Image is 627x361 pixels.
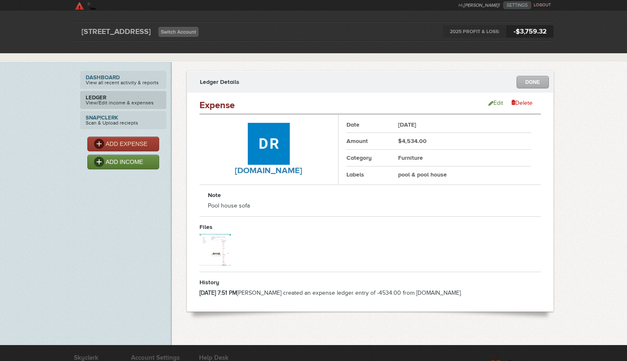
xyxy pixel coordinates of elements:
[87,137,159,151] a: ADD EXPENSE
[80,91,166,109] a: LedgerView/Edit income & expenses
[86,95,161,100] strong: Ledger
[200,78,239,86] h3: Ledger Details
[208,191,338,199] h3: Note
[517,76,549,88] a: DONE
[458,1,503,9] li: Hi,
[199,290,237,296] strong: [DATE] 7:51 PM
[208,202,338,210] p: Pool house sofa
[398,171,447,178] strong: pool & pool house
[398,138,427,144] strong: $4,534.00
[80,71,166,89] a: DashboardView all recent activity & reports
[199,223,338,231] h3: Files
[74,1,154,10] a: SkyClerk
[464,3,500,8] strong: [PERSON_NAME]!
[398,154,423,161] strong: Furniture
[86,115,161,120] strong: Snap!Clerk
[158,27,199,37] a: Switch Account
[199,99,235,112] h2: Expense
[346,171,364,178] strong: Labels
[86,75,161,80] strong: Dashboard
[346,154,372,161] strong: Category
[346,121,359,128] strong: Date
[87,155,159,169] a: ADD INCOME
[199,234,231,265] img: cleanshot-2023-12-05-at-19.49.352x.png
[503,1,531,9] a: SETTINGS
[199,289,462,299] li: [PERSON_NAME] created an expense ledger entry of -4534.00 from [DOMAIN_NAME].
[199,278,462,286] h3: History
[248,123,290,165] img: DreamSofa.com
[346,138,368,144] strong: Amount
[443,25,506,38] span: 2025 PROFIT & LOSS:
[74,25,158,38] div: [STREET_ADDRESS]
[398,121,416,128] strong: [DATE]
[199,165,338,176] h2: [DOMAIN_NAME]
[512,100,533,106] a: Delete
[80,111,166,129] a: Snap!ClerkScan & Upload reciepts
[534,3,551,8] a: LOGOUT
[488,100,503,106] a: Edit
[506,25,554,38] span: -$3,759.32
